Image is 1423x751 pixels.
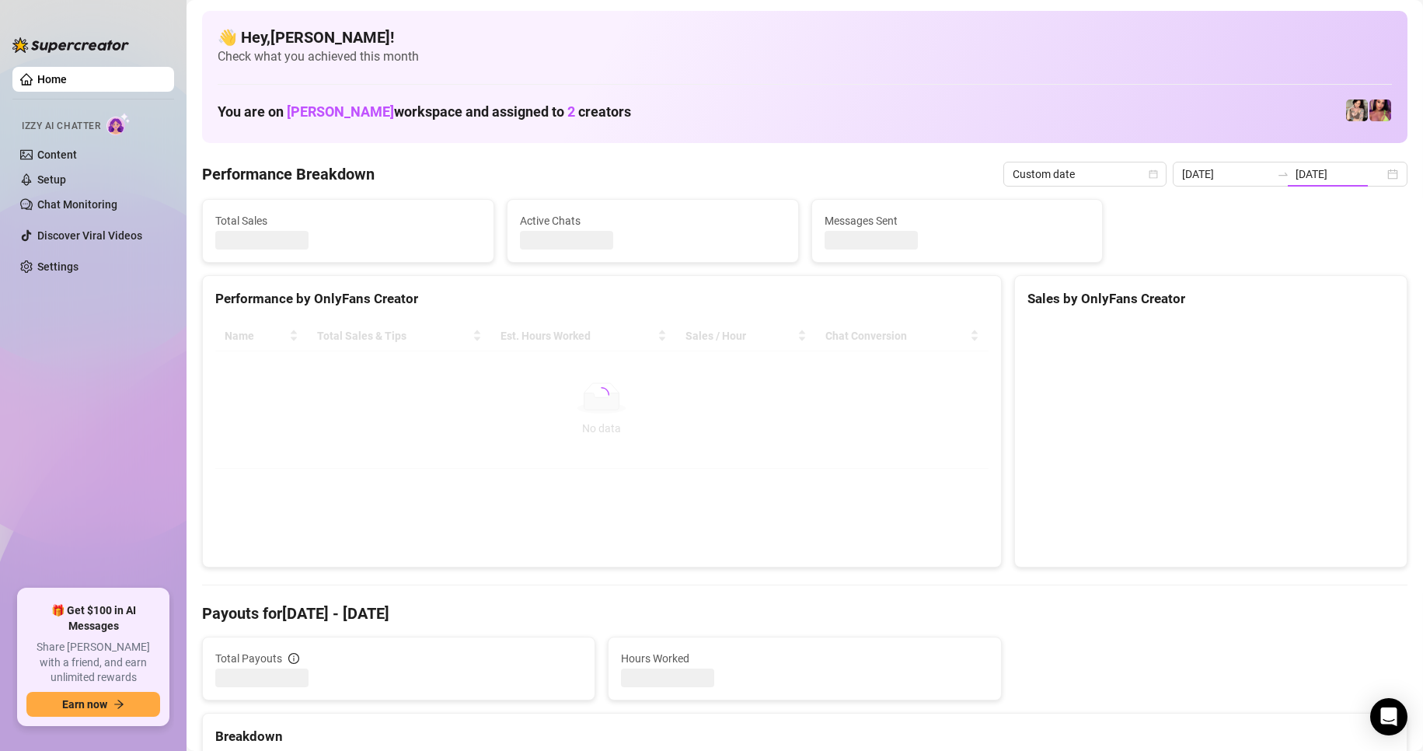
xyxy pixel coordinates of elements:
[26,640,160,686] span: Share [PERSON_NAME] with a friend, and earn unlimited rewards
[37,260,78,273] a: Settings
[26,692,160,717] button: Earn nowarrow-right
[215,288,989,309] div: Performance by OnlyFans Creator
[113,699,124,710] span: arrow-right
[1370,698,1407,735] div: Open Intercom Messenger
[1149,169,1158,179] span: calendar
[621,650,988,667] span: Hours Worked
[37,148,77,161] a: Content
[215,212,481,229] span: Total Sales
[567,103,575,120] span: 2
[218,26,1392,48] h4: 👋 Hey, [PERSON_NAME] !
[215,650,282,667] span: Total Payouts
[218,48,1392,65] span: Check what you achieved this month
[288,653,299,664] span: info-circle
[202,163,375,185] h4: Performance Breakdown
[1277,168,1289,180] span: swap-right
[12,37,129,53] img: logo-BBDzfeDw.svg
[1346,100,1368,121] img: Jenna
[1296,166,1384,183] input: End date
[106,113,131,135] img: AI Chatter
[287,103,394,120] span: [PERSON_NAME]
[215,726,1394,747] div: Breakdown
[37,173,66,186] a: Setup
[520,212,786,229] span: Active Chats
[1182,166,1271,183] input: Start date
[62,698,107,711] span: Earn now
[1013,162,1157,186] span: Custom date
[37,229,142,242] a: Discover Viral Videos
[37,73,67,86] a: Home
[26,603,160,634] span: 🎁 Get $100 in AI Messages
[1369,100,1391,121] img: GODDESS
[202,603,1407,624] h4: Payouts for [DATE] - [DATE]
[1027,288,1394,309] div: Sales by OnlyFans Creator
[1277,168,1289,180] span: to
[825,212,1090,229] span: Messages Sent
[591,383,612,405] span: loading
[37,198,117,211] a: Chat Monitoring
[218,103,631,121] h1: You are on workspace and assigned to creators
[22,119,100,134] span: Izzy AI Chatter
